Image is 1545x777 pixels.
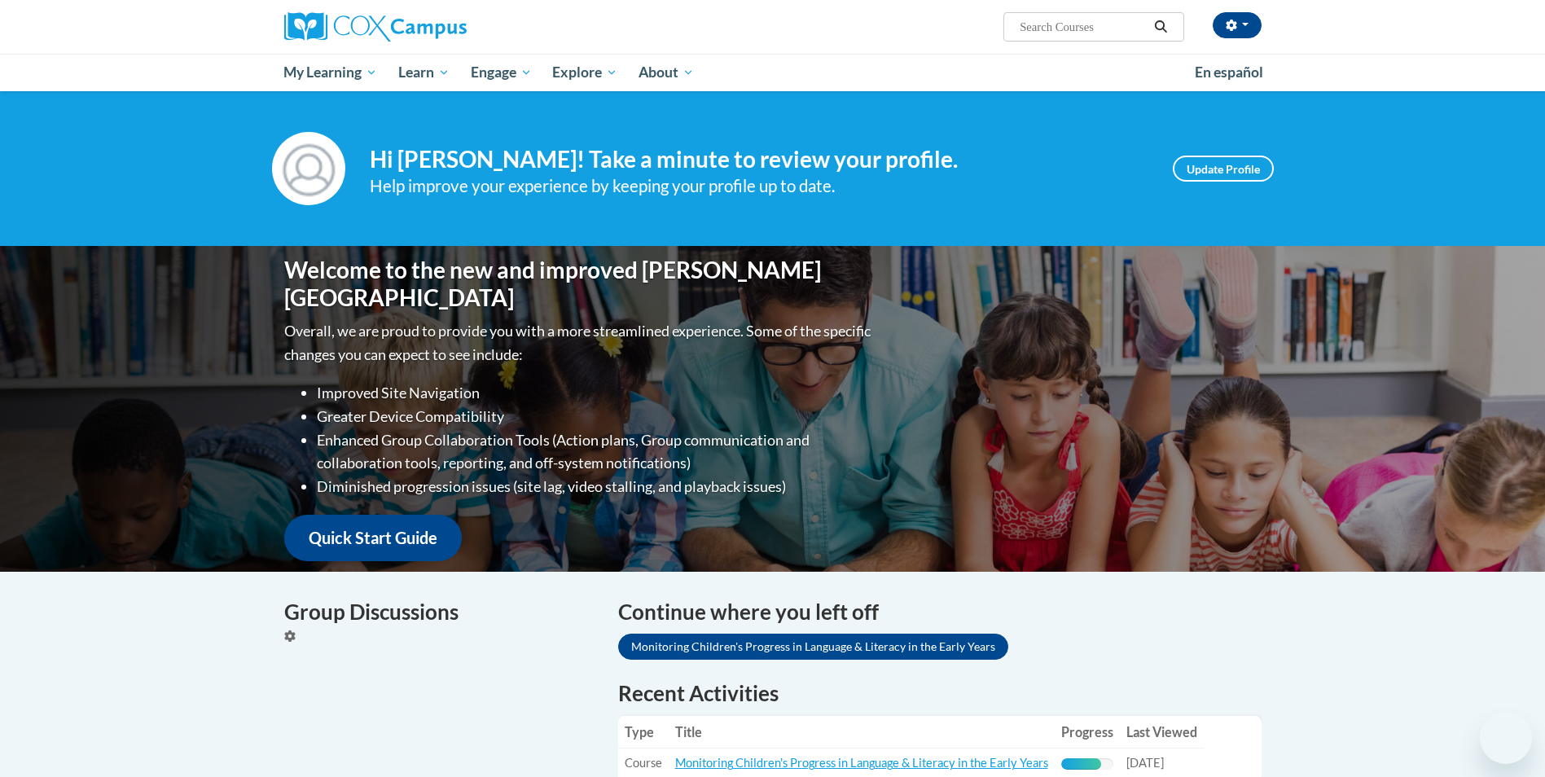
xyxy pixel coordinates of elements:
span: Engage [471,63,532,82]
a: My Learning [274,54,388,91]
a: Explore [542,54,628,91]
th: Last Viewed [1120,716,1204,748]
li: Enhanced Group Collaboration Tools (Action plans, Group communication and collaboration tools, re... [317,428,875,476]
th: Type [618,716,669,748]
span: About [639,63,694,82]
button: Account Settings [1213,12,1262,38]
li: Improved Site Navigation [317,381,875,405]
iframe: Button to launch messaging window [1480,712,1532,764]
h4: Hi [PERSON_NAME]! Take a minute to review your profile. [370,146,1148,173]
a: Update Profile [1173,156,1274,182]
th: Title [669,716,1055,748]
span: Learn [398,63,450,82]
input: Search Courses [1018,17,1148,37]
div: Progress, % [1061,758,1102,770]
h4: Continue where you left off [618,596,1262,628]
a: Monitoring Children's Progress in Language & Literacy in the Early Years [618,634,1008,660]
a: Quick Start Guide [284,515,462,561]
button: Search [1148,17,1173,37]
a: Cox Campus [284,12,594,42]
span: [DATE] [1126,756,1164,770]
p: Overall, we are proud to provide you with a more streamlined experience. Some of the specific cha... [284,319,875,367]
h1: Recent Activities [618,678,1262,708]
li: Diminished progression issues (site lag, video stalling, and playback issues) [317,475,875,498]
span: En español [1195,64,1263,81]
th: Progress [1055,716,1120,748]
span: My Learning [283,63,377,82]
a: About [628,54,704,91]
div: Help improve your experience by keeping your profile up to date. [370,173,1148,200]
li: Greater Device Compatibility [317,405,875,428]
h1: Welcome to the new and improved [PERSON_NAME][GEOGRAPHIC_DATA] [284,257,875,311]
img: Cox Campus [284,12,467,42]
span: Explore [552,63,617,82]
h4: Group Discussions [284,596,594,628]
div: Main menu [260,54,1286,91]
a: Engage [460,54,542,91]
a: Monitoring Children's Progress in Language & Literacy in the Early Years [675,756,1048,770]
span: Course [625,756,662,770]
a: Learn [388,54,460,91]
img: Profile Image [272,132,345,205]
a: En español [1184,55,1274,90]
